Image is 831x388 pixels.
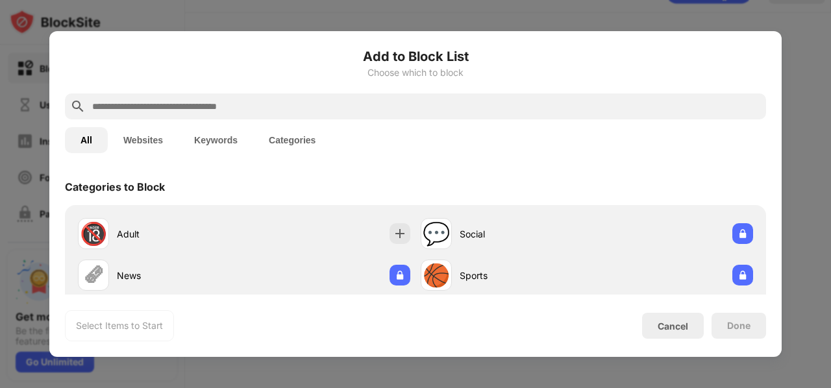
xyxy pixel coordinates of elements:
[179,127,253,153] button: Keywords
[76,319,163,332] div: Select Items to Start
[65,180,165,193] div: Categories to Block
[108,127,179,153] button: Websites
[117,227,244,241] div: Adult
[65,67,766,78] div: Choose which to block
[70,99,86,114] img: search.svg
[423,221,450,247] div: 💬
[82,262,105,289] div: 🗞
[80,221,107,247] div: 🔞
[65,127,108,153] button: All
[117,269,244,282] div: News
[658,321,688,332] div: Cancel
[460,227,587,241] div: Social
[460,269,587,282] div: Sports
[253,127,331,153] button: Categories
[727,321,750,331] div: Done
[65,47,766,66] h6: Add to Block List
[423,262,450,289] div: 🏀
